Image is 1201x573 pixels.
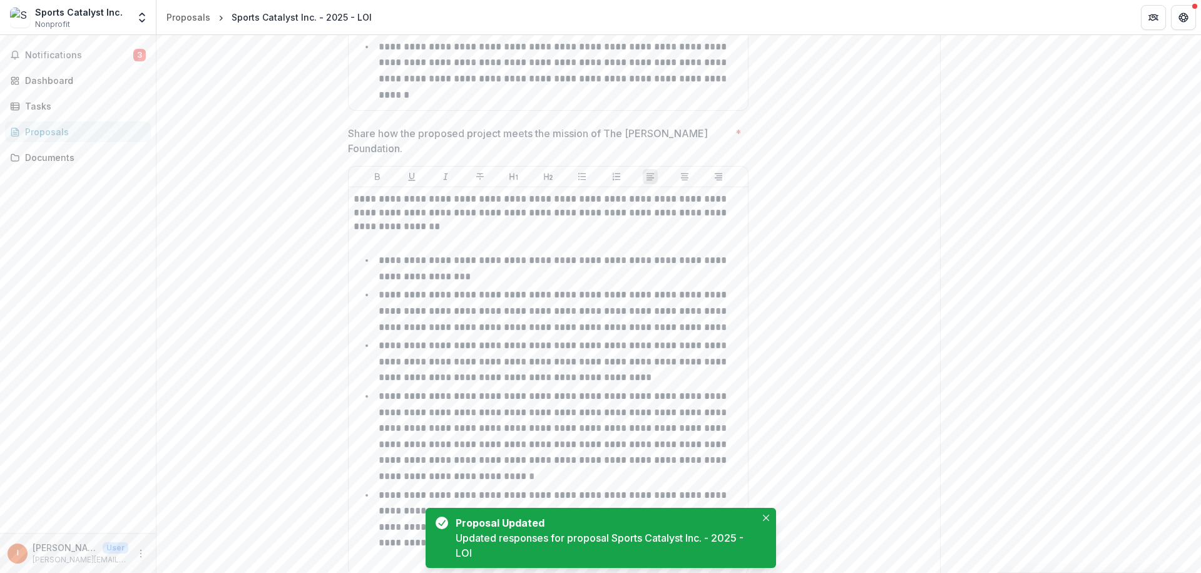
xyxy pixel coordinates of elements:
[677,169,692,184] button: Align Center
[161,8,377,26] nav: breadcrumb
[5,121,151,142] a: Proposals
[1171,5,1196,30] button: Get Help
[541,169,556,184] button: Heading 2
[5,96,151,116] a: Tasks
[166,11,210,24] div: Proposals
[5,70,151,91] a: Dashboard
[133,5,151,30] button: Open entity switcher
[438,169,453,184] button: Italicize
[1141,5,1166,30] button: Partners
[575,169,590,184] button: Bullet List
[10,8,30,28] img: Sports Catalyst Inc.
[25,125,141,138] div: Proposals
[33,541,98,554] p: [PERSON_NAME][EMAIL_ADDRESS][DOMAIN_NAME]
[348,126,730,156] p: Share how the proposed project meets the mission of The [PERSON_NAME] Foundation.
[5,45,151,65] button: Notifications3
[759,510,774,525] button: Close
[25,100,141,113] div: Tasks
[506,169,521,184] button: Heading 1
[643,169,658,184] button: Align Left
[25,50,133,61] span: Notifications
[5,147,151,168] a: Documents
[609,169,624,184] button: Ordered List
[33,554,128,565] p: [PERSON_NAME][EMAIL_ADDRESS][DOMAIN_NAME]
[17,549,19,557] div: ivan.b@sportscatalyst.org
[161,8,215,26] a: Proposals
[456,530,756,560] div: Updated responses for proposal Sports Catalyst Inc. - 2025 - LOI
[103,542,128,554] p: User
[473,169,488,184] button: Strike
[35,6,123,19] div: Sports Catalyst Inc.
[370,169,385,184] button: Bold
[456,515,751,530] div: Proposal Updated
[25,74,141,87] div: Dashboard
[35,19,70,30] span: Nonprofit
[232,11,372,24] div: Sports Catalyst Inc. - 2025 - LOI
[404,169,419,184] button: Underline
[25,151,141,164] div: Documents
[133,546,148,561] button: More
[133,49,146,61] span: 3
[711,169,726,184] button: Align Right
